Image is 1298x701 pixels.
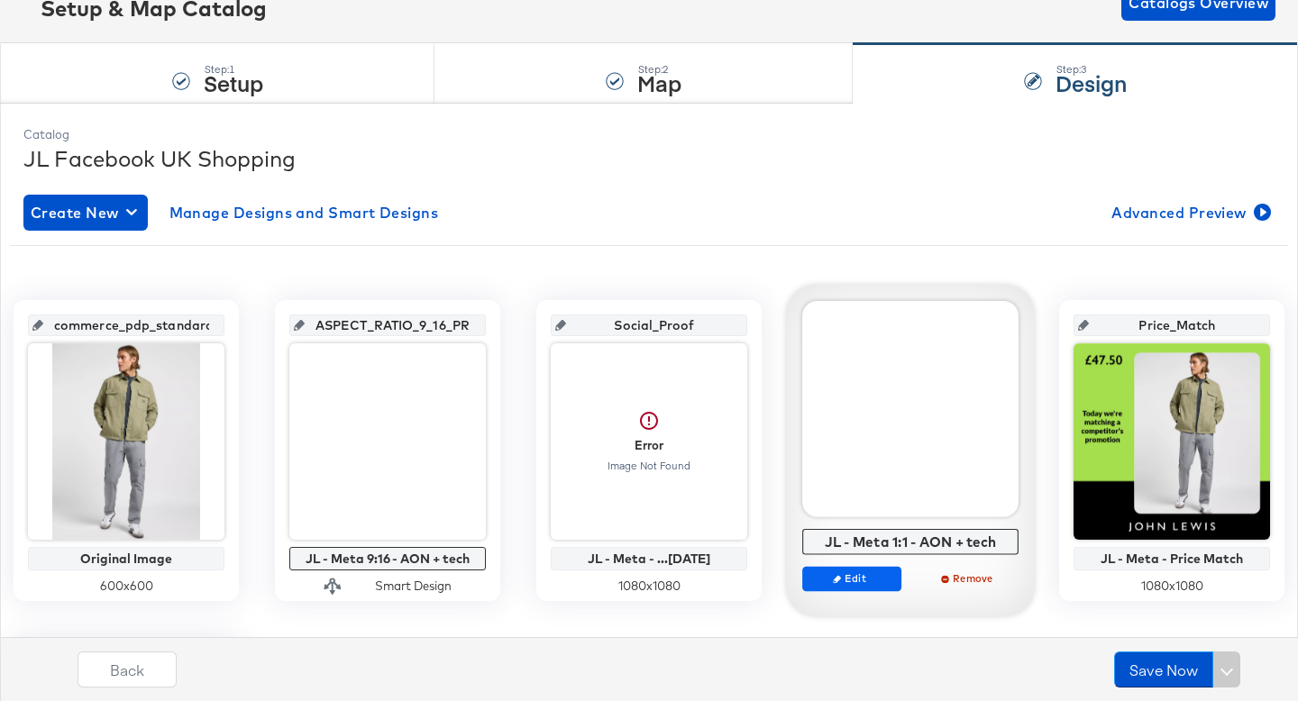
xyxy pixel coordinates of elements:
[294,551,481,566] div: JL - Meta 9:16 - AON + tech
[23,143,1275,174] div: JL Facebook UK Shopping
[28,578,224,595] div: 600 x 600
[78,651,177,687] button: Back
[928,571,1010,585] span: Remove
[637,63,681,76] div: Step: 2
[637,68,681,97] strong: Map
[1114,651,1213,687] button: Save Now
[23,126,1275,143] div: Catalog
[1056,68,1127,97] strong: Design
[551,578,747,595] div: 1080 x 1080
[32,551,220,566] div: Original Image
[810,571,893,585] span: Edit
[31,200,141,225] span: Create New
[1074,578,1270,595] div: 1080 x 1080
[1111,200,1267,225] span: Advanced Preview
[802,566,901,591] button: Edit
[808,533,1014,550] div: JL - Meta 1:1 - AON + tech
[375,578,452,595] div: Smart Design
[169,200,439,225] span: Manage Designs and Smart Designs
[1104,195,1275,231] button: Advanced Preview
[23,195,148,231] button: Create New
[162,195,446,231] button: Manage Designs and Smart Designs
[555,551,743,566] div: JL - Meta - ...[DATE]
[204,68,263,97] strong: Setup
[919,566,1019,591] button: Remove
[1078,551,1266,566] div: JL - Meta - Price Match
[1056,63,1127,76] div: Step: 3
[204,63,263,76] div: Step: 1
